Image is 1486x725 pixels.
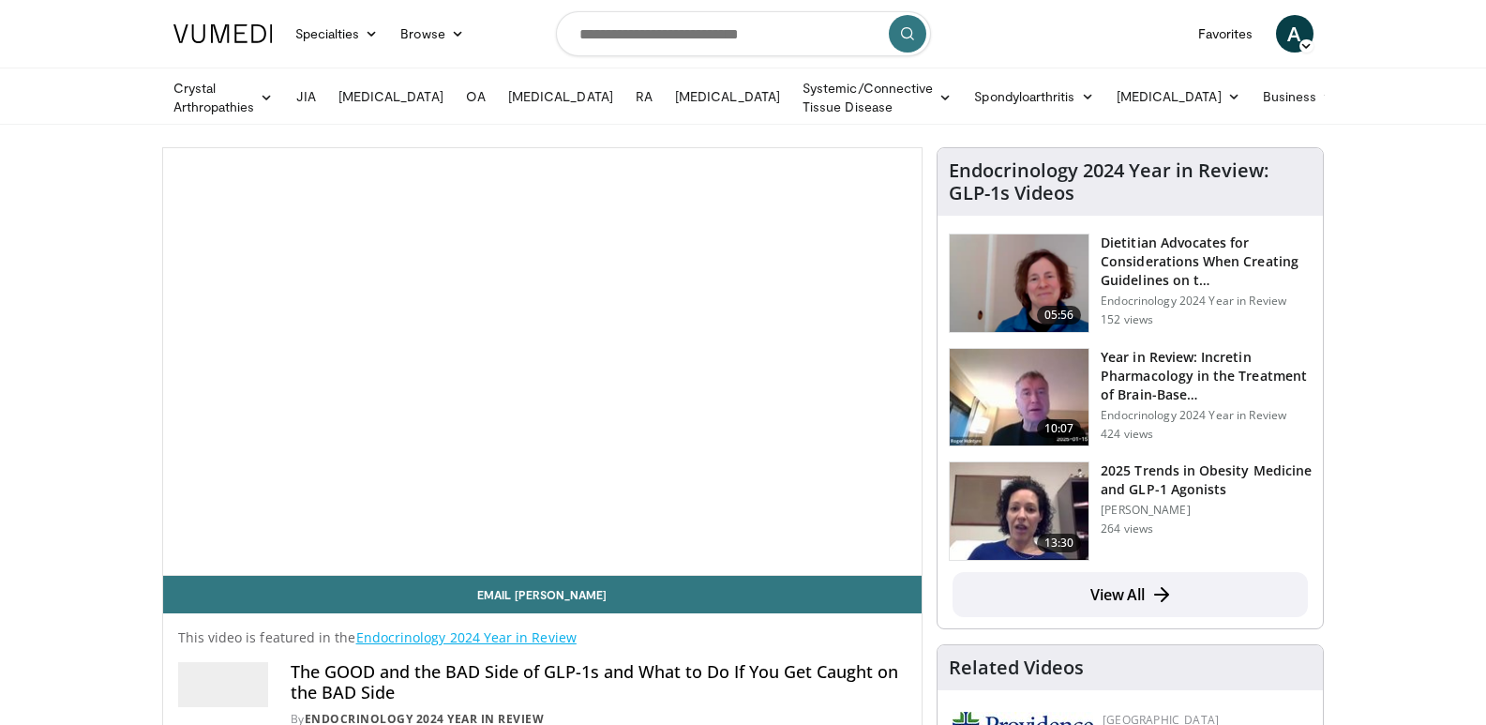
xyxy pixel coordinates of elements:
[949,234,1312,333] a: 05:56 Dietitian Advocates for Considerations When Creating Guidelines on t… Endocrinology 2024 Ye...
[497,78,624,115] a: [MEDICAL_DATA]
[178,628,908,647] p: This video is featured in the
[953,572,1308,617] a: View All
[1101,348,1312,404] h3: Year in Review: Incretin Pharmacology in the Treatment of Brain-Base…
[950,234,1088,332] img: 6feebcda-9eb4-4f6e-86fc-eebbad131f91.png.150x105_q85_crop-smart_upscale.png
[455,78,497,115] a: OA
[162,79,285,116] a: Crystal Arthropathies
[291,662,908,702] h4: The GOOD and the BAD Side of GLP-1s and What to Do If You Get Caught on the BAD Side
[664,78,791,115] a: [MEDICAL_DATA]
[1101,461,1312,499] h3: 2025 Trends in Obesity Medicine and GLP-1 Agonists
[1101,427,1153,442] p: 424 views
[1037,306,1082,325] span: 05:56
[1101,234,1312,290] h3: Dietitian Advocates for Considerations When Creating Guidelines on t…
[163,576,923,613] a: Email [PERSON_NAME]
[1187,15,1265,53] a: Favorites
[163,148,923,576] video-js: Video Player
[963,78,1104,115] a: Spondyloarthritis
[356,628,577,646] a: Endocrinology 2024 Year in Review
[327,78,455,115] a: [MEDICAL_DATA]
[1101,503,1312,518] p: [PERSON_NAME]
[624,78,664,115] a: RA
[1276,15,1313,53] a: A
[949,657,1084,679] h4: Related Videos
[791,79,963,116] a: Systemic/Connective Tissue Disease
[949,461,1312,561] a: 13:30 2025 Trends in Obesity Medicine and GLP-1 Agonists [PERSON_NAME] 264 views
[949,348,1312,447] a: 10:07 Year in Review: Incretin Pharmacology in the Treatment of Brain-Base… Endocrinology 2024 Ye...
[1101,408,1312,423] p: Endocrinology 2024 Year in Review
[1037,419,1082,438] span: 10:07
[950,349,1088,446] img: 3c20863b-6e7b-43be-bd96-c533450d0af8.150x105_q85_crop-smart_upscale.jpg
[556,11,931,56] input: Search topics, interventions
[949,159,1312,204] h4: Endocrinology 2024 Year in Review: GLP-1s Videos
[284,15,390,53] a: Specialties
[1101,521,1153,536] p: 264 views
[1101,294,1312,309] p: Endocrinology 2024 Year in Review
[1101,312,1153,327] p: 152 views
[1037,534,1082,552] span: 13:30
[178,662,268,707] img: Endocrinology 2024 Year in Review
[1105,78,1252,115] a: [MEDICAL_DATA]
[389,15,475,53] a: Browse
[285,78,327,115] a: JIA
[1252,78,1347,115] a: Business
[173,24,273,43] img: VuMedi Logo
[950,462,1088,560] img: 936a1f02-b730-4e14-a6d7-c8e15038de25.150x105_q85_crop-smart_upscale.jpg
